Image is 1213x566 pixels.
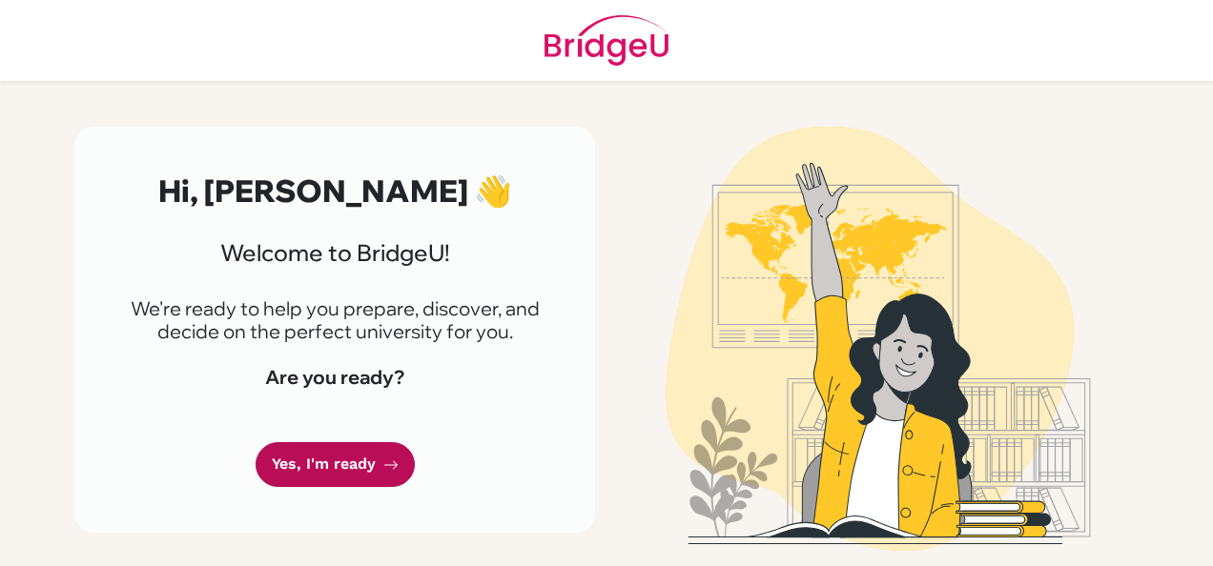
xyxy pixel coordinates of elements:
[120,172,549,209] h2: Hi, [PERSON_NAME] 👋
[120,366,549,389] h4: Are you ready?
[120,239,549,267] h3: Welcome to BridgeU!
[256,442,415,487] a: Yes, I'm ready
[120,297,549,343] p: We're ready to help you prepare, discover, and decide on the perfect university for you.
